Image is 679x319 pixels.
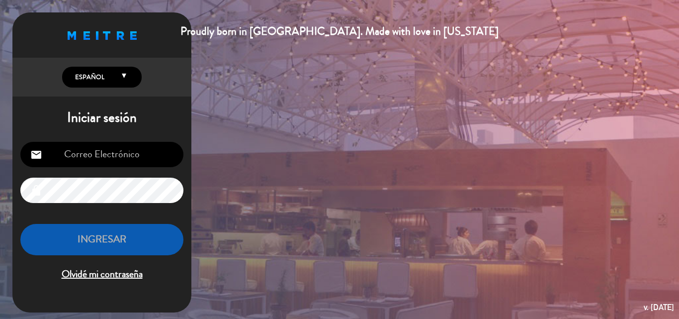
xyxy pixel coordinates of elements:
[644,301,674,314] div: v. [DATE]
[20,224,183,255] button: INGRESAR
[30,185,42,197] i: lock
[20,142,183,167] input: Correo Electrónico
[30,149,42,161] i: email
[73,72,104,82] span: Español
[20,266,183,283] span: Olvidé mi contraseña
[12,109,191,126] h1: Iniciar sesión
